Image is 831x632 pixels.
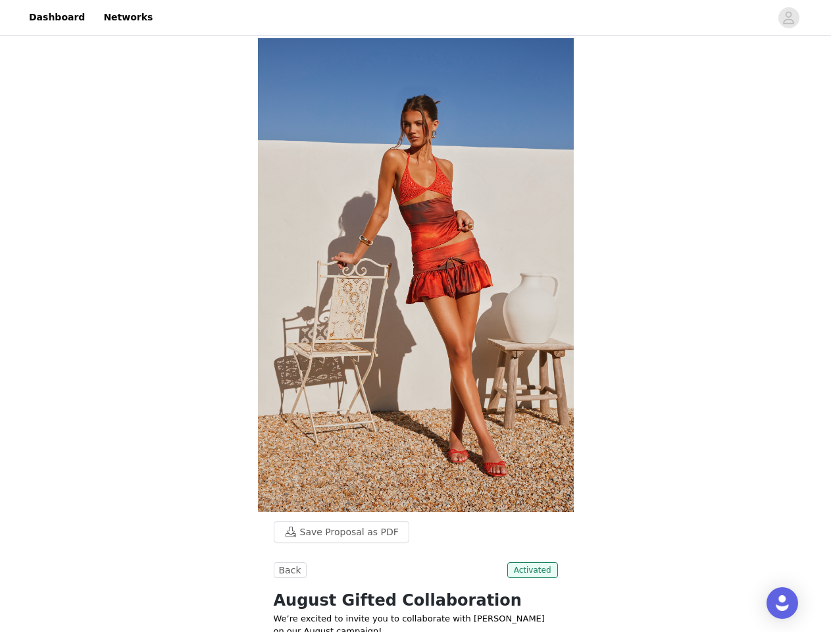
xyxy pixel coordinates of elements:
button: Back [274,562,307,578]
h1: August Gifted Collaboration [274,589,558,612]
div: avatar [782,7,795,28]
span: Activated [507,562,558,578]
button: Save Proposal as PDF [274,521,409,542]
div: Open Intercom Messenger [767,587,798,619]
a: Dashboard [21,3,93,32]
a: Networks [95,3,161,32]
img: campaign image [258,38,574,512]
